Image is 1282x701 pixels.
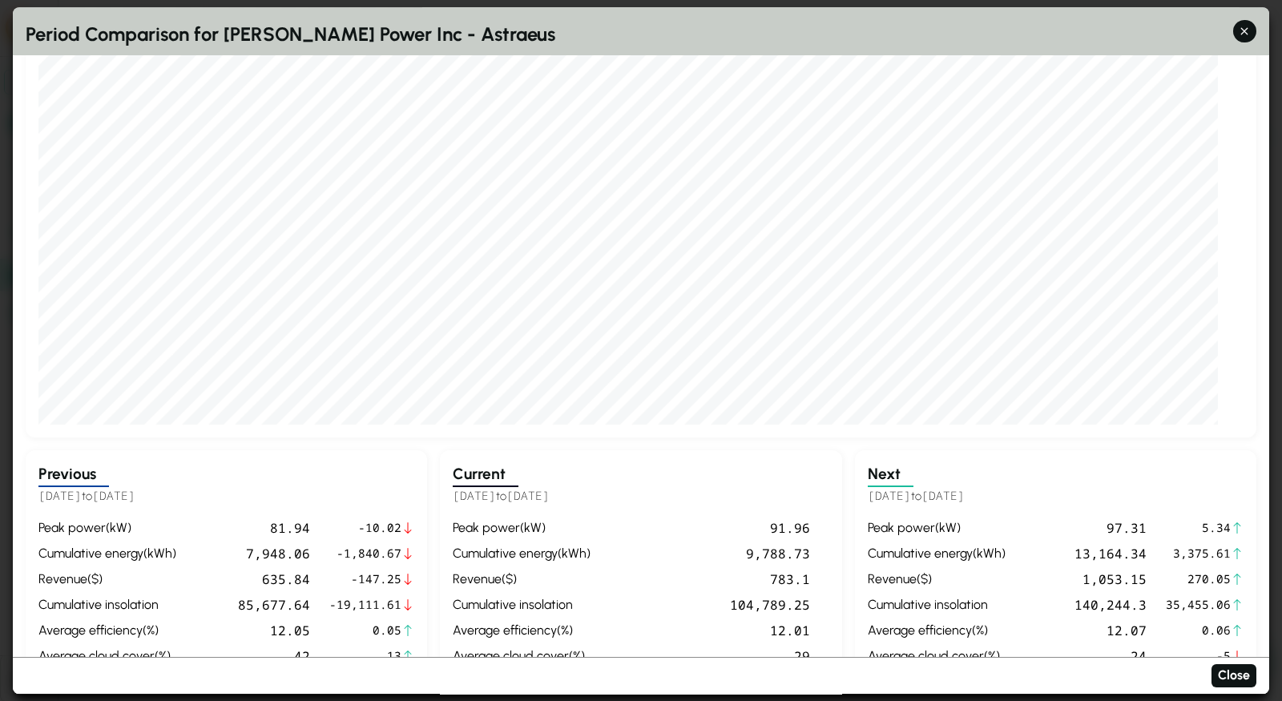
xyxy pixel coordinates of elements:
div: cumulative energy ( kWh ) [453,544,595,563]
div: revenue ( $ ) [38,570,181,589]
h3: Next [868,463,913,488]
div: 97.31 [1017,518,1147,538]
h5: to [868,488,1244,506]
span: [DATE] [506,489,550,504]
span: 35,455.06 [1166,597,1231,614]
span: -1,840.67 [329,546,401,563]
span: 0.06 [1166,622,1231,640]
span: -147.25 [329,571,401,589]
div: 85,677.64 [187,595,310,614]
span: -5 [1166,648,1231,666]
div: 42 [187,647,310,666]
span: [DATE] [868,489,911,504]
span: [DATE] [921,489,965,504]
h2: Period Comparison for [PERSON_NAME] Power Inc - Astraeus [26,20,1256,49]
div: average efficiency ( % ) [868,621,1010,640]
div: peak power ( kW ) [453,518,595,538]
span: -19,111.61 [329,597,401,614]
div: 783.1 [602,570,809,589]
span: 13 [329,648,401,666]
div: average cloud cover ( % ) [38,647,181,666]
div: 91.96 [602,518,809,538]
div: 24 [1017,647,1147,666]
div: revenue ( $ ) [868,570,1010,589]
span: [DATE] [92,489,135,504]
div: average cloud cover ( % ) [453,647,595,666]
div: cumulative insolation [868,595,1010,614]
h5: to [453,488,828,506]
div: cumulative energy ( kWh ) [38,544,181,563]
h3: Previous [38,463,109,488]
div: average efficiency ( % ) [453,621,595,640]
div: 81.94 [187,518,310,538]
div: revenue ( $ ) [453,570,595,589]
div: 12.01 [602,621,809,640]
div: peak power ( kW ) [868,518,1010,538]
div: 140,244.3 [1017,595,1147,614]
div: 12.05 [187,621,310,640]
div: 635.84 [187,570,310,589]
div: cumulative energy ( kWh ) [868,544,1010,563]
div: 104,789.25 [602,595,809,614]
span: -10.02 [329,520,401,538]
h3: Current [453,463,518,488]
div: average cloud cover ( % ) [868,647,1010,666]
span: [DATE] [453,489,496,504]
span: [DATE] [38,489,82,504]
div: 1,053.15 [1017,570,1147,589]
div: 9,788.73 [602,544,809,563]
div: cumulative insolation [38,595,181,614]
h5: to [38,488,414,506]
span: 3,375.61 [1166,546,1231,563]
div: average efficiency ( % ) [38,621,181,640]
div: 12.07 [1017,621,1147,640]
span: 5.34 [1166,520,1231,538]
div: cumulative insolation [453,595,595,614]
span: 0.05 [329,622,401,640]
span: 270.05 [1166,571,1231,589]
button: Close [1211,664,1256,687]
div: 7,948.06 [187,544,310,563]
div: peak power ( kW ) [38,518,181,538]
div: 29 [602,647,809,666]
div: 13,164.34 [1017,544,1147,563]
